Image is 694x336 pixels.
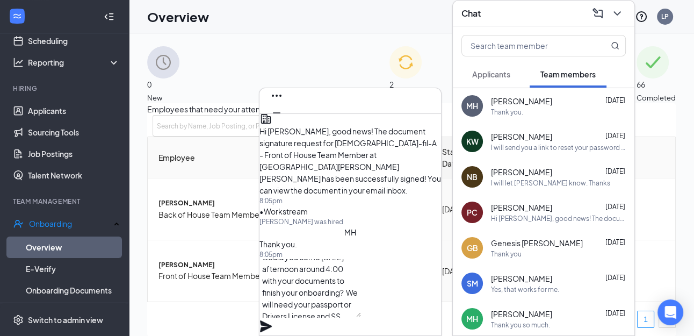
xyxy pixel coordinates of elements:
span: 0 [147,78,179,90]
div: 8:05pm [259,196,441,205]
span: [DATE] [605,167,625,175]
svg: Collapse [104,11,114,22]
a: Onboarding Documents [26,280,120,301]
textarea: Could you come [DATE] afternoon around 4:00 with your documents to finish your onboarding? We wil... [259,259,361,317]
span: Employees that need your attention [147,103,676,115]
div: MH [344,226,356,238]
div: GB [467,242,478,253]
span: Back of House Team Member [158,209,271,220]
span: [PERSON_NAME] [491,273,552,284]
button: ChevronDown [609,5,626,22]
span: Team members [540,69,596,79]
span: [DATE] [605,96,625,104]
svg: UserCheck [13,218,24,229]
button: ComposeMessage [589,5,606,22]
button: Ellipses [268,87,285,104]
div: I will send you a link to reset your password in hotschedules so you can add that day off [491,143,626,152]
div: MH [466,101,478,111]
h1: Overview [147,8,209,26]
span: [PERSON_NAME] [158,260,271,270]
span: 66 [637,78,676,90]
button: Minimize [268,104,285,121]
span: Completed [637,92,676,103]
div: Thank you. [491,108,523,117]
a: Activity log [26,301,120,323]
input: Search by Name, Job Posting, or Process [153,115,314,137]
span: [DATE] [605,274,625,282]
span: New [147,92,179,103]
div: SM [467,278,478,289]
div: Open Intercom Messenger [657,299,683,325]
span: [PERSON_NAME] [158,198,271,209]
div: [PERSON_NAME] was hired [259,217,441,226]
div: LP [661,12,669,21]
span: [PERSON_NAME] [491,202,552,213]
svg: Ellipses [270,89,283,102]
div: KW [466,136,479,147]
div: Thank you [491,249,522,259]
a: Job Postings [28,143,120,165]
svg: Settings [13,314,24,325]
li: 1 [637,311,654,328]
span: [PERSON_NAME] [491,131,552,142]
svg: WorkstreamLogo [12,11,23,22]
div: PC [467,207,478,218]
span: Applicants [472,69,510,79]
span: Hi [PERSON_NAME], good news! The document signature request for [DEMOGRAPHIC_DATA]-fil-A - Front ... [259,126,441,195]
a: Talent Network [28,165,120,186]
svg: Plane [259,320,272,333]
div: Onboarding [29,218,111,229]
span: [PERSON_NAME] [491,167,552,177]
div: [DATE] [442,203,473,215]
th: Employee [148,137,280,178]
svg: Company [259,112,272,125]
a: Applicants [28,100,120,121]
input: Search team member [462,35,589,56]
div: Hi [PERSON_NAME], good news! The document signature request for [DEMOGRAPHIC_DATA]-fil-A - Back o... [491,214,626,223]
a: E-Verify [26,258,120,280]
div: Reporting [28,57,120,68]
div: Switch to admin view [28,314,103,325]
span: [DATE] [605,238,625,246]
span: [DATE] [605,309,625,317]
div: 8:05pm [259,250,441,259]
svg: ComposeMessage [591,7,604,20]
div: Thank you so much. [491,320,550,330]
button: right [659,311,676,328]
span: [DATE] [605,203,625,211]
div: Hiring [13,84,118,93]
span: Front of House Team Member [158,270,271,282]
span: Thank you. [259,239,297,249]
h3: Chat [461,8,481,19]
div: [DATE] [442,265,473,277]
svg: ChevronDown [611,7,624,20]
div: NB [467,171,478,182]
a: Overview [26,237,120,258]
a: Scheduling [28,30,120,52]
div: Team Management [13,197,118,206]
span: Start Date [442,146,465,169]
a: 1 [638,311,654,327]
svg: Analysis [13,57,24,68]
li: Next Page [659,311,676,328]
span: [PERSON_NAME] [491,96,552,106]
span: Genesis [PERSON_NAME] [491,238,583,248]
div: MH [466,313,478,324]
svg: MagnifyingGlass [611,41,619,50]
svg: Minimize [270,106,283,119]
a: Sourcing Tools [28,121,120,143]
span: [PERSON_NAME] [491,309,552,319]
div: Yes, that works for me. [491,285,559,294]
span: [DATE] [605,132,625,140]
div: I will let [PERSON_NAME] know. Thanks [491,178,610,188]
span: 2 [389,78,426,90]
span: • Workstream [259,206,308,216]
svg: QuestionInfo [635,10,648,23]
